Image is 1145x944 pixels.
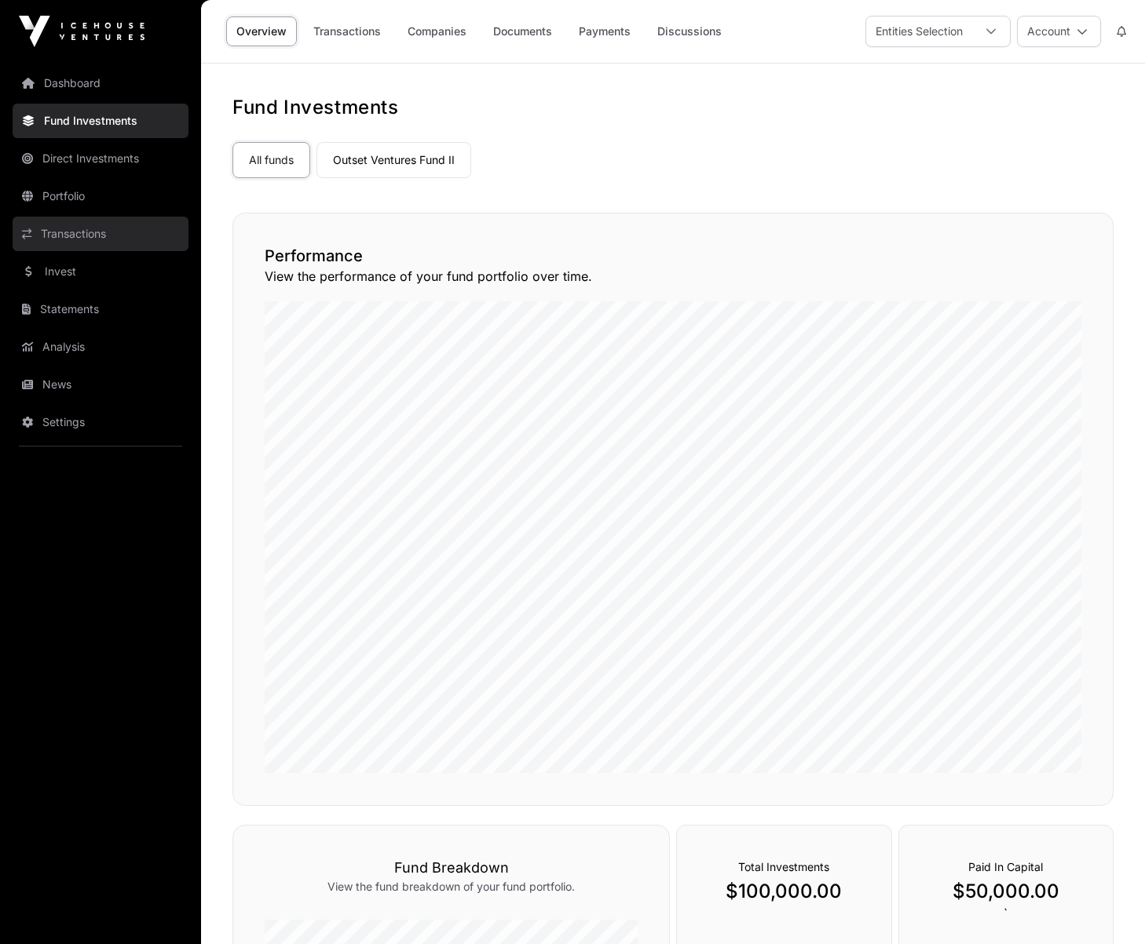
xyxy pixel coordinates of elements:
[931,879,1081,904] p: $50,000.00
[397,16,477,46] a: Companies
[866,16,972,46] div: Entities Selection
[13,141,188,176] a: Direct Investments
[13,254,188,289] a: Invest
[265,267,1081,286] p: View the performance of your fund portfolio over time.
[708,879,859,904] p: $100,000.00
[265,245,1081,267] h2: Performance
[13,104,188,138] a: Fund Investments
[968,860,1043,873] span: Paid In Capital
[13,292,188,326] a: Statements
[13,367,188,402] a: News
[316,142,471,178] a: Outset Ventures Fund II
[265,879,638,895] p: View the fund breakdown of your fund portfolio.
[19,16,144,47] img: Icehouse Ventures Logo
[13,66,188,100] a: Dashboard
[738,860,829,873] span: Total Investments
[13,179,188,213] a: Portfolio
[483,16,562,46] a: Documents
[226,16,297,46] a: Overview
[232,95,1114,120] h1: Fund Investments
[303,16,391,46] a: Transactions
[13,217,188,251] a: Transactions
[13,330,188,364] a: Analysis
[265,857,638,879] h3: Fund Breakdown
[13,405,188,439] a: Settings
[1017,16,1101,47] button: Account
[569,16,641,46] a: Payments
[647,16,732,46] a: Discussions
[232,142,310,178] a: All funds
[1066,869,1145,944] iframe: Chat Widget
